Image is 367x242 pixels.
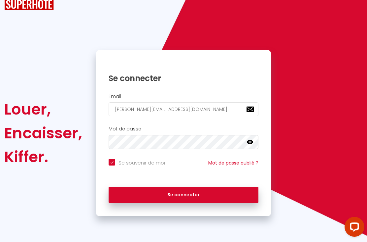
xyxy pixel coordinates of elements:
h2: Mot de passe [109,126,258,132]
a: Mot de passe oublié ? [208,160,258,166]
h2: Email [109,94,258,99]
div: Encaisser, [4,121,82,145]
input: Ton Email [109,102,258,116]
iframe: LiveChat chat widget [339,214,367,242]
h1: Se connecter [109,73,258,83]
button: Se connecter [109,187,258,203]
div: Louer, [4,97,82,121]
div: Kiffer. [4,145,82,169]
